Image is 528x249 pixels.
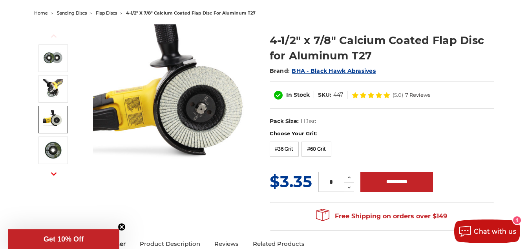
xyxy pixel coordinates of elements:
[57,10,87,16] a: sanding discs
[44,28,63,44] button: Previous
[44,235,84,243] span: Get 10% Off
[300,117,316,125] dd: 1 Disc
[270,67,290,74] span: Brand:
[8,229,119,249] div: Get 10% OffClose teaser
[34,10,48,16] a: home
[405,92,430,98] span: 7 Reviews
[43,140,63,160] img: 4.5 inch flap disc for grinding aluminum
[318,91,331,99] dt: SKU:
[43,48,63,68] img: BHA 4-1/2" x 7/8" Aluminum Flap Disc
[44,166,63,183] button: Next
[118,223,126,231] button: Close teaser
[316,208,447,224] span: Free Shipping on orders over $149
[270,117,299,125] dt: Pack Size:
[96,10,117,16] a: flap discs
[93,24,250,182] img: BHA 4-1/2" x 7/8" Aluminum Flap Disc
[513,216,521,224] div: 1
[333,91,343,99] dd: 447
[270,130,494,138] label: Choose Your Grit:
[292,67,376,74] a: BHA - Black Hawk Abrasives
[43,79,63,99] img: angle grinder disc for aluminum
[474,228,516,235] span: Chat with us
[454,219,520,243] button: Chat with us
[270,172,312,191] span: $3.35
[286,91,310,98] span: In Stock
[126,10,256,16] span: 4-1/2" x 7/8" calcium coated flap disc for aluminum t27
[270,33,494,63] h1: 4-1/2" x 7/8" Calcium Coated Flap Disc for Aluminum T27
[393,92,403,98] span: (5.0)
[43,110,63,129] img: aluminum flap disc with stearate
